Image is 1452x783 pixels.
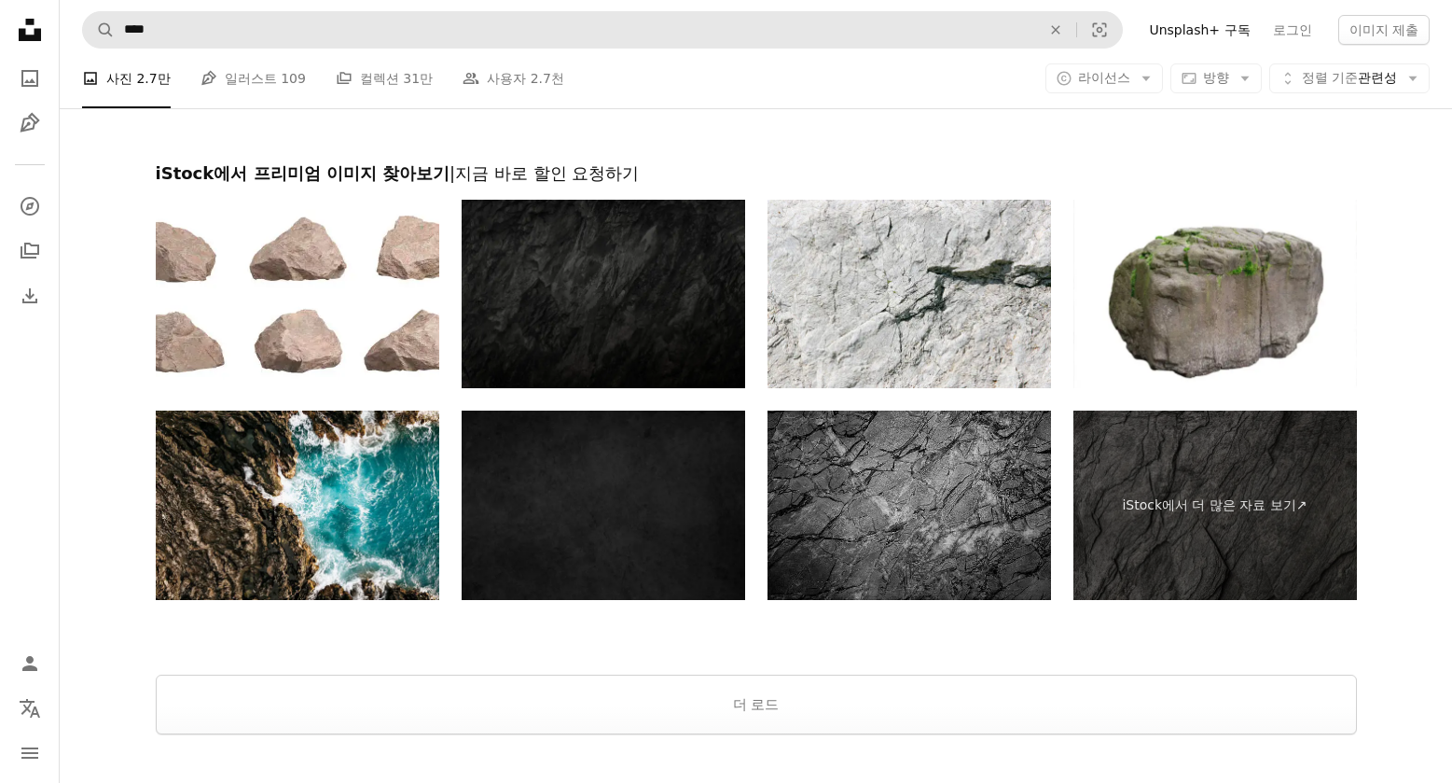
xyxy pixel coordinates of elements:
[1077,12,1122,48] button: 시각적 검색
[11,232,48,270] a: 컬렉션
[11,60,48,97] a: 사진
[1138,15,1261,45] a: Unsplash+ 구독
[1045,63,1163,93] button: 라이선스
[1035,12,1076,48] button: 삭제
[11,277,48,315] a: 다운로드 내역
[1078,70,1130,85] span: 라이선스
[11,690,48,727] button: 언어
[156,200,439,389] img: 흰색 배경에 강한 자연 바위 모양 이미지 3d 렌더링
[11,11,48,52] a: 홈 — Unsplash
[156,411,439,600] img: 바위가 많고 험준한 코나 해안선
[83,12,115,48] button: Unsplash 검색
[463,49,564,108] a: 사용자 2.7천
[1338,15,1430,45] button: 이미지 제출
[11,734,48,772] button: 메뉴
[11,188,48,225] a: 탐색
[767,411,1051,600] img: 블랙 스톤 벽 애니메이션
[281,68,306,89] span: 109
[1269,63,1430,93] button: 정렬 기준관련성
[1073,411,1357,600] a: iStock에서 더 많은 자료 보기↗
[449,163,639,183] span: | 지금 바로 할인 요청하기
[11,645,48,682] a: 로그인 / 가입
[201,49,306,108] a: 일러스트 109
[336,49,433,108] a: 컬렉션 31만
[1302,70,1358,85] span: 정렬 기준
[403,68,433,89] span: 31만
[1262,15,1323,45] a: 로그인
[11,105,48,142] a: 일러스트
[156,162,1357,185] h2: iStock에서 프리미엄 이미지 찾아보기
[82,11,1123,49] form: 사이트 전체에서 이미지 찾기
[1203,70,1229,85] span: 방향
[531,68,564,89] span: 2.7천
[1170,63,1262,93] button: 방향
[1073,200,1357,389] img: 흰색 배경에 고립 된 이끼로 덮인 큰 돌
[1302,69,1397,88] span: 관련성
[462,200,745,389] img: 어두운 배경 암벽.
[462,411,745,600] img: Black dark concrete wall background. Pattern board cement texture grunge dirty scratched for show...
[156,675,1357,734] button: 더 로드
[767,200,1051,389] img: 스톤 배경기술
